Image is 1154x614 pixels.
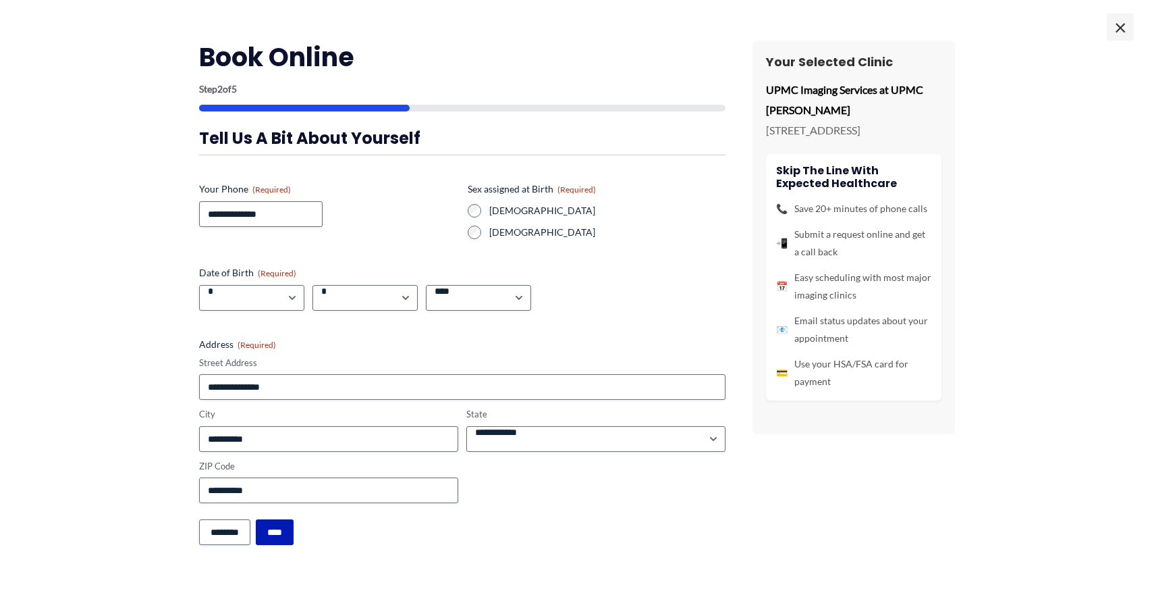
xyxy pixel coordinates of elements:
legend: Address [199,338,276,351]
label: State [466,408,725,421]
label: City [199,408,458,421]
h3: Your Selected Clinic [766,54,941,70]
legend: Sex assigned at Birth [468,182,596,196]
span: 2 [217,83,223,95]
span: 📲 [776,234,788,252]
li: Save 20+ minutes of phone calls [776,200,931,218]
li: Email status updates about your appointment [776,312,931,347]
span: (Required) [557,184,596,195]
li: Use your HSA/FSA card for payment [776,355,931,390]
span: 5 [231,83,237,95]
label: [DEMOGRAPHIC_DATA] [489,204,725,218]
span: (Required) [258,268,296,278]
span: × [1107,14,1134,41]
span: 📧 [776,321,788,338]
label: Your Phone [199,182,457,196]
span: (Required) [238,340,276,350]
li: Submit a request online and get a call back [776,226,931,261]
h4: Skip the line with Expected Healthcare [776,164,931,190]
label: Street Address [199,357,725,369]
legend: Date of Birth [199,266,296,280]
span: 💳 [776,364,788,382]
label: ZIP Code [199,460,458,473]
p: [STREET_ADDRESS] [766,120,941,140]
p: UPMC Imaging Services at UPMC [PERSON_NAME] [766,80,941,120]
span: 📅 [776,278,788,295]
label: [DEMOGRAPHIC_DATA] [489,226,725,239]
li: Easy scheduling with most major imaging clinics [776,269,931,304]
span: (Required) [252,184,291,195]
p: Step of [199,84,725,94]
span: 📞 [776,200,788,218]
h3: Tell us a bit about yourself [199,128,725,149]
h2: Book Online [199,41,725,74]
